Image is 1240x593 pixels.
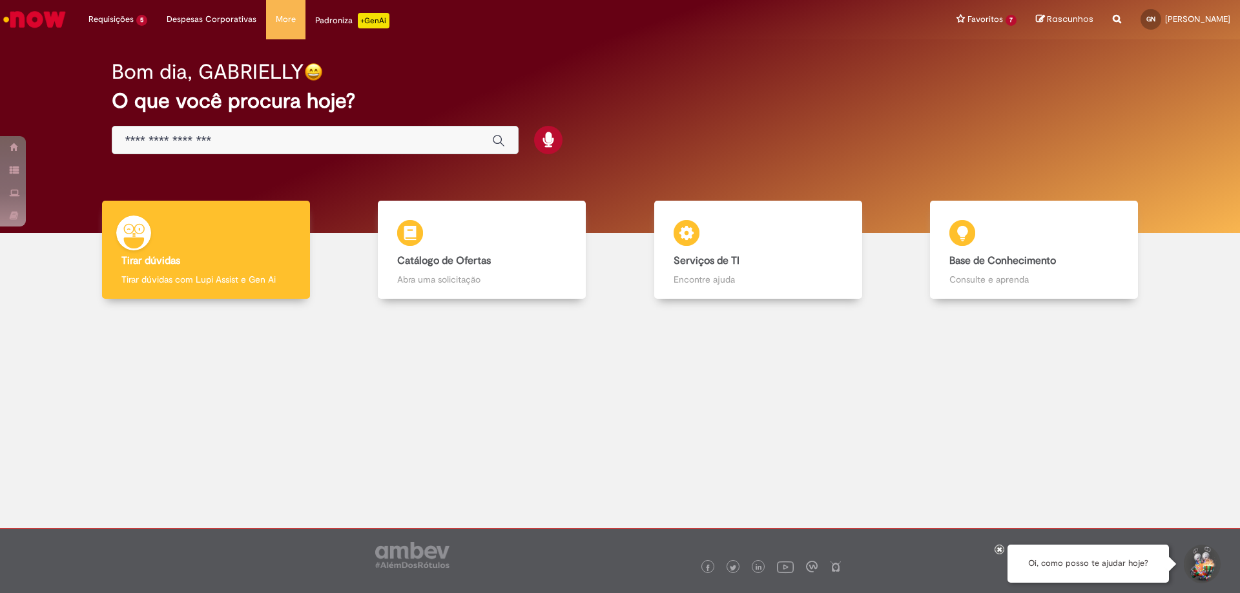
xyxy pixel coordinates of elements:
div: Padroniza [315,13,389,28]
h2: O que você procura hoje? [112,90,1129,112]
span: [PERSON_NAME] [1165,14,1230,25]
span: Despesas Corporativas [167,13,256,26]
p: Abra uma solicitação [397,273,566,286]
p: +GenAi [358,13,389,28]
a: Base de Conhecimento Consulte e aprenda [896,201,1173,299]
span: Rascunhos [1047,13,1093,25]
a: Catálogo de Ofertas Abra uma solicitação [344,201,621,299]
span: GN [1146,15,1155,23]
b: Base de Conhecimento [949,254,1056,267]
img: logo_footer_linkedin.png [756,564,762,572]
span: 7 [1006,15,1017,26]
img: logo_footer_facebook.png [705,565,711,571]
span: 5 [136,15,147,26]
img: logo_footer_ambev_rotulo_gray.png [375,542,449,568]
span: Requisições [88,13,134,26]
p: Tirar dúvidas com Lupi Assist e Gen Ai [121,273,291,286]
b: Catálogo de Ofertas [397,254,491,267]
span: Favoritos [967,13,1003,26]
a: Rascunhos [1036,14,1093,26]
span: More [276,13,296,26]
h2: Bom dia, GABRIELLY [112,61,304,83]
b: Tirar dúvidas [121,254,180,267]
img: logo_footer_workplace.png [806,561,818,572]
a: Tirar dúvidas Tirar dúvidas com Lupi Assist e Gen Ai [68,201,344,299]
img: happy-face.png [304,63,323,81]
p: Encontre ajuda [674,273,843,286]
img: logo_footer_twitter.png [730,565,736,571]
b: Serviços de TI [674,254,739,267]
img: logo_footer_youtube.png [777,558,794,575]
a: Serviços de TI Encontre ajuda [620,201,896,299]
img: ServiceNow [1,6,68,32]
img: logo_footer_naosei.png [830,561,842,572]
div: Oi, como posso te ajudar hoje? [1008,545,1169,583]
p: Consulte e aprenda [949,273,1119,286]
button: Iniciar Conversa de Suporte [1182,545,1221,583]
